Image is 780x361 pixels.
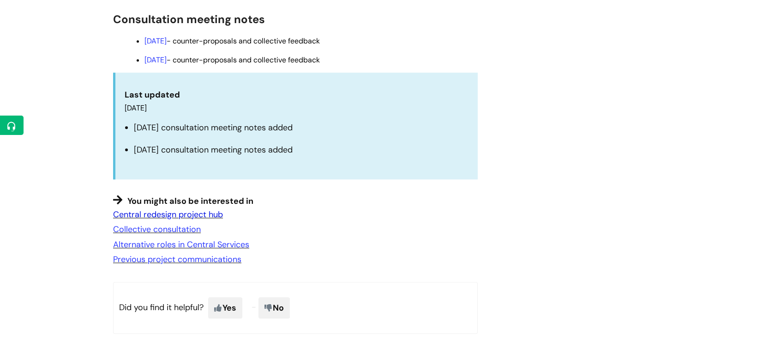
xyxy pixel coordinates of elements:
span: - counter-proposals and collective feedback [144,36,320,46]
a: Central redesign project hub [113,209,223,220]
span: - counter-proposals and collective feedback [144,55,320,65]
a: Previous project communications [113,254,241,265]
strong: Last updated [125,89,180,100]
a: [DATE] [144,55,167,65]
span: [DATE] [125,103,147,113]
span: Yes [208,297,242,318]
a: Alternative roles in Central Services [113,239,249,250]
span: Consultation meeting notes [113,12,265,26]
a: Collective consultation [113,224,201,235]
p: Did you find it helpful? [113,282,478,334]
li: [DATE] consultation meeting notes added [134,142,468,157]
span: No [258,297,290,318]
li: [DATE] consultation meeting notes added [134,120,468,135]
span: You might also be interested in [127,196,253,207]
a: [DATE] [144,36,167,46]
